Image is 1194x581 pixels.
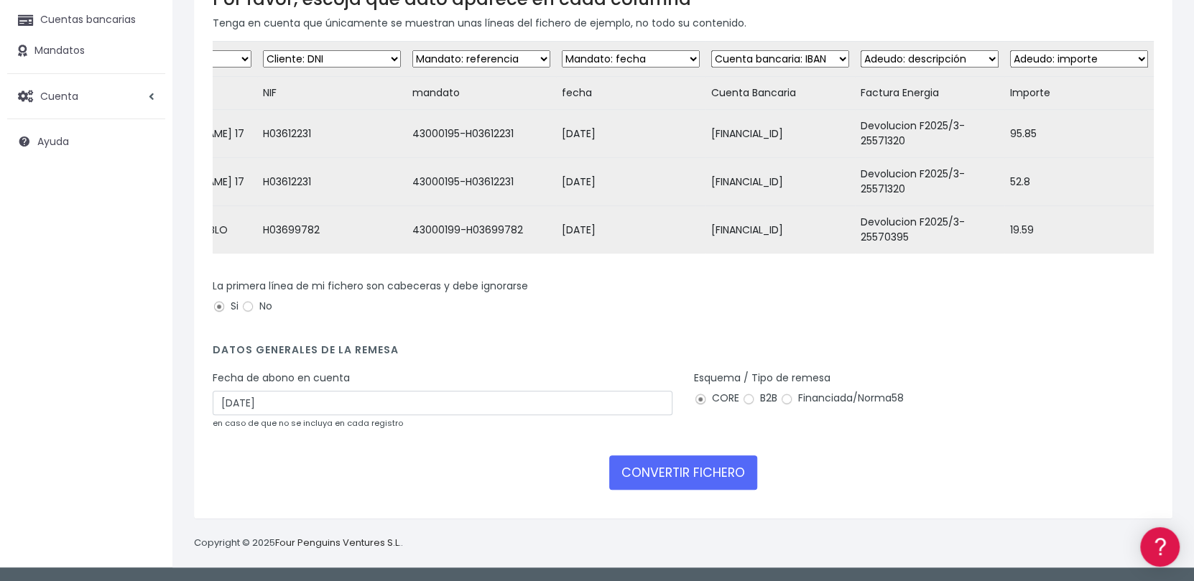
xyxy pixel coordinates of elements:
td: 43000195-H03612231 [407,158,556,206]
td: 19.59 [1004,206,1154,254]
h4: Datos generales de la remesa [213,344,1154,363]
a: General [14,308,273,330]
td: 43000195-H03612231 [407,110,556,158]
span: Ayuda [37,134,69,149]
a: POWERED BY ENCHANT [198,414,277,427]
td: [DATE] [556,110,705,158]
td: [FINANCIAL_ID] [705,206,855,254]
td: [FINANCIAL_ID] [705,158,855,206]
td: Devolucion F2025/3-25571320 [855,110,1004,158]
div: Convertir ficheros [14,159,273,172]
div: Programadores [14,345,273,358]
label: La primera línea de mi fichero son cabeceras y debe ignorarse [213,279,528,294]
small: en caso de que no se incluya en cada registro [213,417,403,429]
a: Four Penguins Ventures S.L. [275,536,401,549]
a: Cuenta [7,81,165,111]
label: No [241,299,272,314]
a: Perfiles de empresas [14,248,273,271]
td: 43000199-H03699782 [407,206,556,254]
a: Videotutoriales [14,226,273,248]
label: B2B [742,391,777,406]
label: CORE [694,391,739,406]
div: Información general [14,100,273,113]
div: Facturación [14,285,273,299]
button: Contáctanos [14,384,273,409]
td: 52.8 [1004,158,1154,206]
td: Devolucion F2025/3-25570395 [855,206,1004,254]
td: [DATE] [556,158,705,206]
a: Ayuda [7,126,165,157]
a: Formatos [14,182,273,204]
a: Problemas habituales [14,204,273,226]
button: CONVERTIR FICHERO [609,455,757,490]
td: H03699782 [257,206,407,254]
td: H03612231 [257,158,407,206]
td: H03612231 [257,110,407,158]
label: Esquema / Tipo de remesa [694,371,830,386]
td: Factura Energia [855,77,1004,110]
td: mandato [407,77,556,110]
a: Información general [14,122,273,144]
span: Cuenta [40,88,78,103]
a: Cuentas bancarias [7,5,165,35]
td: 95.85 [1004,110,1154,158]
td: Importe [1004,77,1154,110]
td: Devolucion F2025/3-25571320 [855,158,1004,206]
td: [DATE] [556,206,705,254]
td: Cuenta Bancaria [705,77,855,110]
label: Si [213,299,239,314]
p: Tenga en cuenta que únicamente se muestran unas líneas del fichero de ejemplo, no todo su contenido. [213,15,1154,31]
p: Copyright © 2025 . [194,536,403,551]
td: fecha [556,77,705,110]
a: Mandatos [7,36,165,66]
a: API [14,367,273,389]
td: NIF [257,77,407,110]
label: Financiada/Norma58 [780,391,904,406]
td: [FINANCIAL_ID] [705,110,855,158]
label: Fecha de abono en cuenta [213,371,350,386]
